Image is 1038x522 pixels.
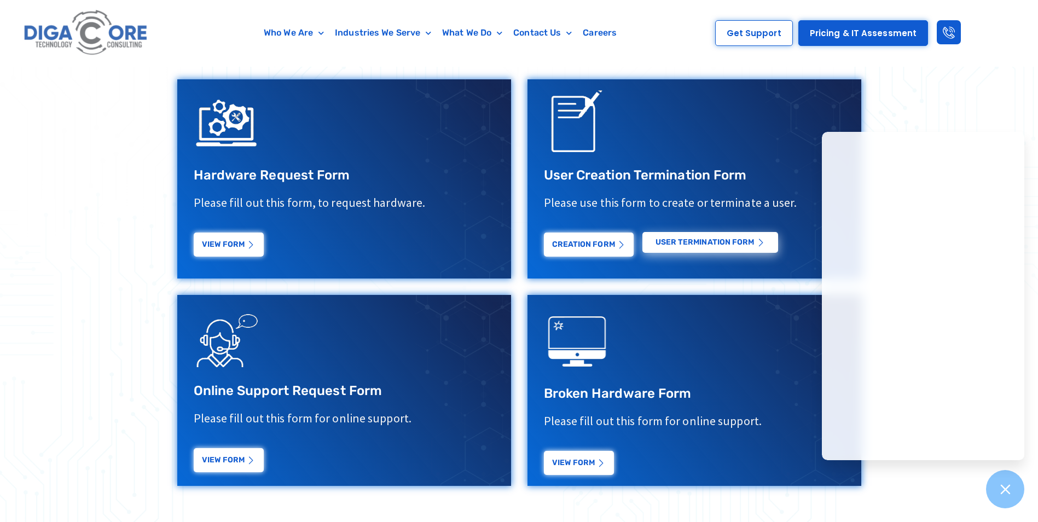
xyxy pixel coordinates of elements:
iframe: Chatgenie Messenger [822,132,1024,460]
nav: Menu [204,20,676,45]
span: Pricing & IT Assessment [810,29,917,37]
p: Please fill out this form for online support. [194,410,495,426]
a: Careers [577,20,622,45]
a: View Form [194,233,264,257]
h3: Broken Hardware Form [544,385,845,402]
a: Pricing & IT Assessment [798,20,928,46]
a: Get Support [715,20,793,46]
a: USER Termination Form [642,232,778,253]
a: Contact Us [508,20,577,45]
img: Support Request Icon [194,306,259,372]
img: digacore technology consulting [544,309,610,374]
p: Please use this form to create or terminate a user. [544,195,845,211]
a: View Form [544,451,614,475]
a: Creation Form [544,233,634,257]
p: Please fill out this form, to request hardware. [194,195,495,211]
span: Get Support [727,29,781,37]
h3: Online Support Request Form [194,382,495,399]
a: View Form [194,448,264,472]
h3: User Creation Termination Form [544,167,845,184]
img: IT Support Icon [194,90,259,156]
span: USER Termination Form [656,239,755,246]
h3: Hardware Request Form [194,167,495,184]
a: Who We Are [258,20,329,45]
a: Industries We Serve [329,20,437,45]
img: Digacore logo 1 [21,5,152,61]
a: What We Do [437,20,508,45]
p: Please fill out this form for online support. [544,413,845,429]
img: Support Request Icon [544,90,610,156]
